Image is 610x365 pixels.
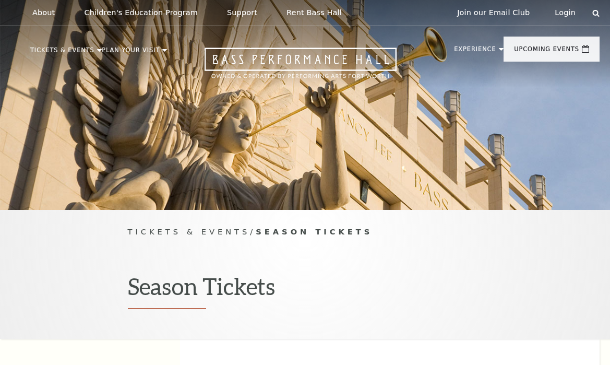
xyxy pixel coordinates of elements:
[32,8,55,17] p: About
[84,8,198,17] p: Children's Education Program
[102,48,160,59] p: Plan Your Visit
[454,46,496,58] p: Experience
[514,46,579,58] p: Upcoming Events
[256,227,373,236] span: Season Tickets
[128,226,483,239] p: /
[286,8,342,17] p: Rent Bass Hall
[30,48,94,59] p: Tickets & Events
[128,227,250,236] span: Tickets & Events
[227,8,257,17] p: Support
[128,273,483,309] h1: Season Tickets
